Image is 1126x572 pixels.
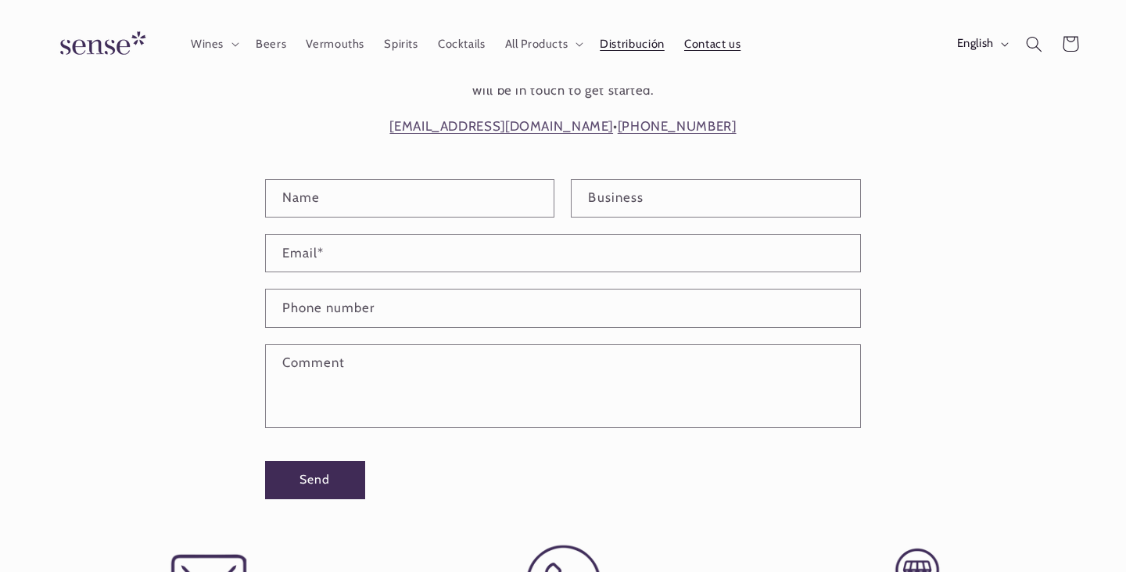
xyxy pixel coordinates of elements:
a: [EMAIL_ADDRESS][DOMAIN_NAME] [389,118,613,134]
img: Sense [41,22,159,67]
a: Contact us [674,27,751,61]
span: Spirits [384,37,418,52]
a: [PHONE_NUMBER] [618,118,737,134]
a: Cocktails [428,27,495,61]
a: Beers [246,27,296,61]
button: English [947,28,1016,59]
span: Contact us [684,37,741,52]
summary: Wines [181,27,246,61]
span: Vermouths [306,37,364,52]
p: • [243,115,884,139]
button: Send [265,461,365,499]
span: Distribución [600,37,665,52]
a: Distribución [590,27,675,61]
span: English [957,36,994,53]
span: Beers [256,37,286,52]
a: Vermouths [296,27,375,61]
summary: Search [1016,26,1052,62]
a: Sense [35,16,165,73]
span: Wines [191,37,224,52]
a: Spirits [375,27,429,61]
span: All Products [505,37,568,52]
summary: All Products [495,27,590,61]
span: Cocktails [438,37,486,52]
